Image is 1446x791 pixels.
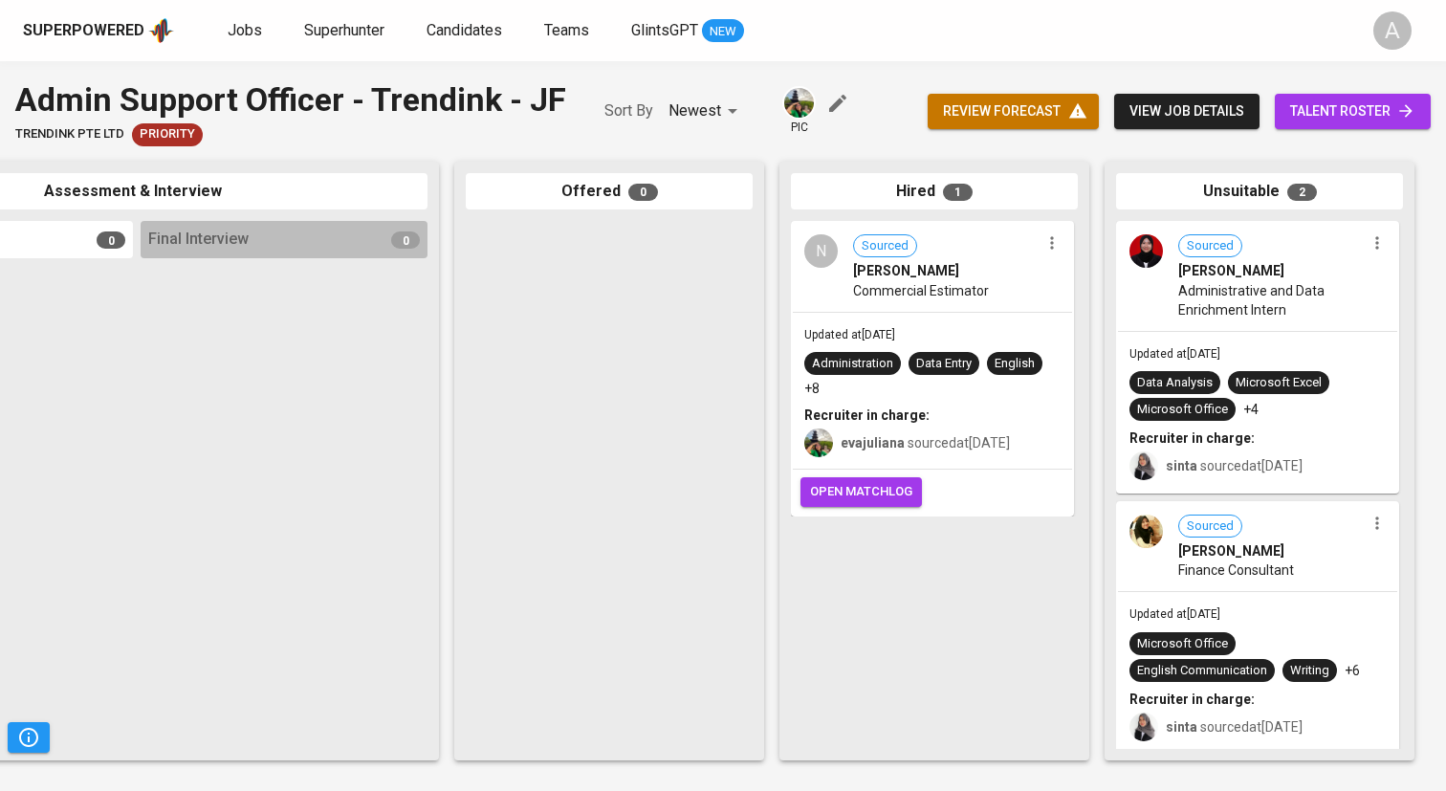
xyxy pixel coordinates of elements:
b: sinta [1166,719,1197,735]
div: Microsoft Office [1137,635,1228,653]
span: view job details [1129,99,1244,123]
div: Sourced[PERSON_NAME]Administrative and Data Enrichment InternUpdated at[DATE]Data AnalysisMicroso... [1116,221,1399,494]
div: Newest [668,94,744,129]
span: Candidates [427,21,502,39]
img: 716b4261acc00b4f9af3174b25483f97.jpg [1129,515,1163,548]
a: Jobs [228,19,266,43]
div: Admin Support Officer - Trendink - JF [15,77,566,123]
span: 0 [391,231,420,249]
span: sourced at [DATE] [1166,458,1303,473]
b: evajuliana [841,435,905,450]
span: Jobs [228,21,262,39]
b: Recruiter in charge: [1129,692,1255,707]
button: Pipeline Triggers [8,722,50,753]
b: Recruiter in charge: [1129,430,1255,446]
span: talent roster [1290,99,1415,123]
div: Microsoft Excel [1236,374,1322,392]
span: [PERSON_NAME] [1178,541,1284,560]
span: Superhunter [304,21,384,39]
div: Unsuitable [1116,173,1403,210]
button: review forecast [928,94,1099,129]
span: Sourced [1179,517,1241,536]
a: talent roster [1275,94,1431,129]
img: 34e8d0ba1d378c79c5ca356950594393.png [1129,234,1163,268]
button: view job details [1114,94,1260,129]
b: sinta [1166,458,1197,473]
span: 0 [97,231,125,249]
div: Sourced[PERSON_NAME]Finance ConsultantUpdated at[DATE]Microsoft OfficeEnglish CommunicationWritin... [1116,501,1399,755]
span: Teams [544,21,589,39]
span: 1 [943,184,973,201]
img: app logo [148,16,174,45]
p: +4 [1243,400,1259,419]
span: Administrative and Data Enrichment Intern [1178,281,1365,319]
span: TRENDINK PTE LTD [15,125,124,143]
span: [PERSON_NAME] [853,261,959,280]
span: GlintsGPT [631,21,698,39]
div: Superpowered [23,20,144,42]
span: 0 [628,184,658,201]
span: Updated at [DATE] [1129,347,1220,361]
span: sourced at [DATE] [841,435,1010,450]
div: Offered [466,173,753,210]
span: 2 [1287,184,1317,201]
button: open matchlog [800,477,922,507]
img: eva@glints.com [804,428,833,457]
p: +6 [1345,661,1360,680]
p: Sort By [604,99,653,122]
div: Writing [1290,662,1329,680]
span: Updated at [DATE] [804,328,895,341]
img: sinta.windasari@glints.com [1129,451,1158,480]
b: Recruiter in charge: [804,407,930,423]
div: English [995,355,1035,373]
a: Candidates [427,19,506,43]
a: Superhunter [304,19,388,43]
span: NEW [702,22,744,41]
p: +8 [804,379,820,398]
div: pic [782,86,816,136]
span: Final Interview [148,229,249,251]
span: Sourced [1179,237,1241,255]
span: sourced at [DATE] [1166,719,1303,735]
span: Priority [132,125,203,143]
div: Data Analysis [1137,374,1213,392]
span: open matchlog [810,481,912,503]
a: GlintsGPT NEW [631,19,744,43]
a: Superpoweredapp logo [23,16,174,45]
div: English Communication [1137,662,1267,680]
p: Newest [668,99,721,122]
span: Commercial Estimator [853,281,989,300]
div: N [804,234,838,268]
span: [PERSON_NAME] [1178,261,1284,280]
div: Microsoft Office [1137,401,1228,419]
span: Sourced [854,237,916,255]
span: review forecast [943,99,1084,123]
span: Finance Consultant [1178,560,1294,580]
img: sinta.windasari@glints.com [1129,713,1158,741]
a: Teams [544,19,593,43]
img: eva@glints.com [784,88,814,118]
div: A [1373,11,1412,50]
div: Data Entry [916,355,972,373]
div: NSourced[PERSON_NAME]Commercial EstimatorUpdated at[DATE]AdministrationData EntryEnglish+8Recruit... [791,221,1074,516]
div: Hired [791,173,1078,210]
div: Administration [812,355,893,373]
span: Updated at [DATE] [1129,607,1220,621]
div: New Job received from Demand Team [132,123,203,146]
